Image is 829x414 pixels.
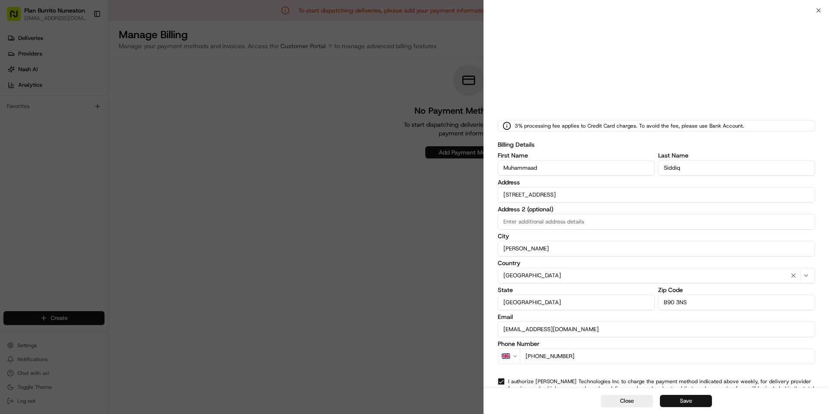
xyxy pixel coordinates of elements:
[503,272,561,279] span: [GEOGRAPHIC_DATA]
[658,152,815,158] label: Last Name
[23,56,143,65] input: Clear
[498,260,815,266] label: Country
[9,127,16,134] div: 📗
[515,122,744,129] span: 3% processing fee applies to Credit Card charges. To avoid the fee, please use Bank Account.
[498,140,815,149] label: Billing Details
[17,126,66,135] span: Knowledge Base
[496,10,817,115] iframe: Secure payment input frame
[498,187,815,203] input: Enter address
[498,268,815,283] button: [GEOGRAPHIC_DATA]
[498,179,815,185] label: Address
[9,35,158,49] p: Welcome 👋
[508,378,815,399] label: I authorize [PERSON_NAME] Technologies Inc to charge the payment method indicated above weekly, f...
[498,314,815,320] label: Email
[61,147,105,154] a: Powered byPylon
[73,127,80,134] div: 💻
[147,85,158,96] button: Start new chat
[29,92,110,99] div: We're available if you need us!
[498,152,655,158] label: First Name
[660,395,712,407] button: Save
[498,241,815,256] input: Enter city
[82,126,139,135] span: API Documentation
[658,287,815,293] label: Zip Code
[9,9,26,26] img: Nash
[5,122,70,138] a: 📗Knowledge Base
[498,214,815,230] input: Enter additional address details
[498,295,655,310] input: Enter state
[29,83,142,92] div: Start new chat
[520,348,815,364] input: Enter phone number
[601,395,653,407] button: Close
[498,206,815,212] label: Address 2 (optional)
[498,322,815,337] input: Enter email address
[9,83,24,99] img: 1736555255976-a54dd68f-1ca7-489b-9aae-adbdc363a1c4
[70,122,143,138] a: 💻API Documentation
[658,160,815,176] input: Enter last name
[498,287,655,293] label: State
[658,295,815,310] input: Enter zip code
[498,341,815,347] label: Phone Number
[498,233,815,239] label: City
[498,160,655,176] input: Enter first name
[86,147,105,154] span: Pylon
